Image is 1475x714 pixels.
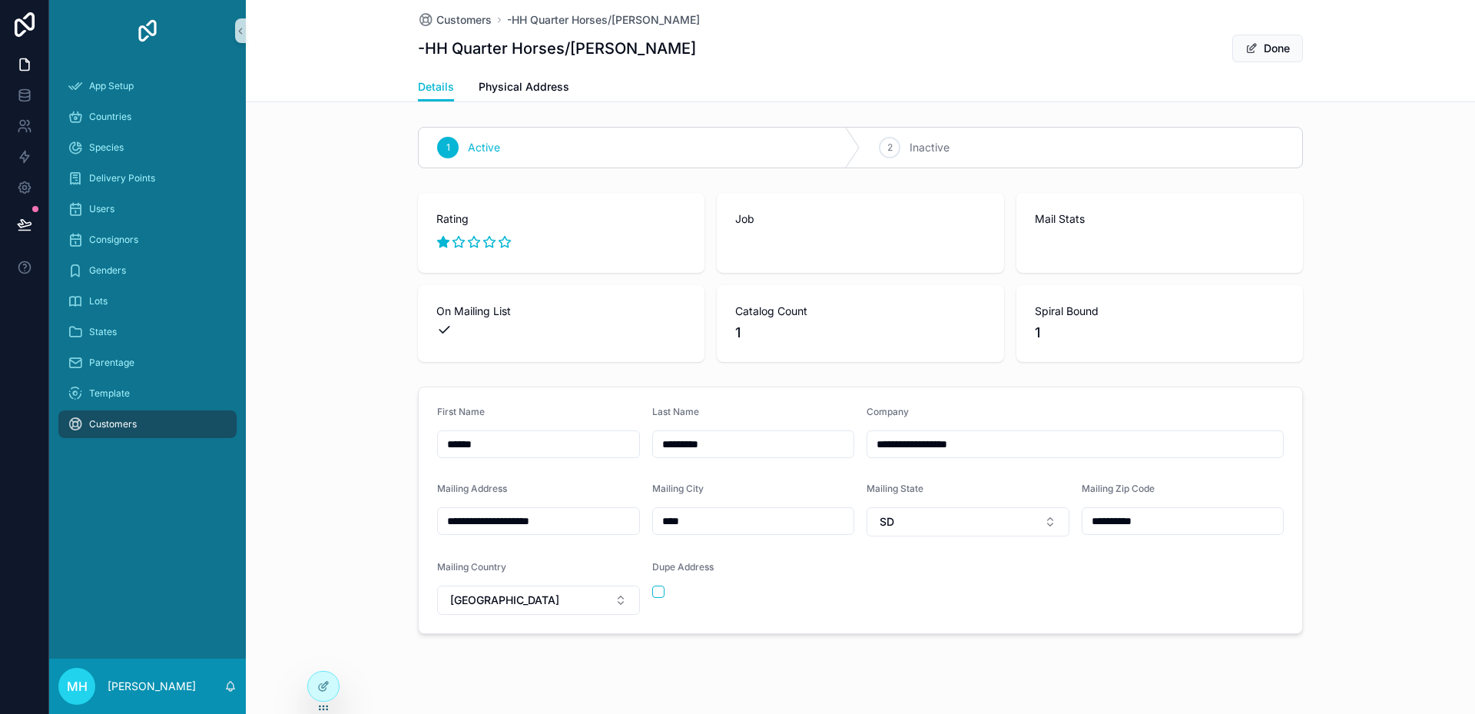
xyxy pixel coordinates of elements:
[910,140,950,155] span: Inactive
[58,257,237,284] a: Genders
[437,561,506,573] span: Mailing Country
[436,211,686,227] span: Rating
[1035,211,1284,227] span: Mail Stats
[58,287,237,315] a: Lots
[880,514,894,530] span: SD
[89,203,114,215] span: Users
[58,195,237,223] a: Users
[89,172,155,184] span: Delivery Points
[58,410,237,438] a: Customers
[446,141,450,154] span: 1
[418,38,696,59] h1: -HH Quarter Horses/[PERSON_NAME]
[89,418,137,430] span: Customers
[58,134,237,161] a: Species
[108,679,196,694] p: [PERSON_NAME]
[58,318,237,346] a: States
[58,349,237,377] a: Parentage
[436,304,686,319] span: On Mailing List
[135,18,160,43] img: App logo
[867,406,909,417] span: Company
[450,593,559,608] span: [GEOGRAPHIC_DATA]
[1035,322,1284,344] span: 1
[418,12,492,28] a: Customers
[58,380,237,407] a: Template
[58,164,237,192] a: Delivery Points
[479,73,569,104] a: Physical Address
[652,483,704,494] span: Mailing City
[89,234,138,246] span: Consignors
[58,72,237,100] a: App Setup
[1232,35,1303,62] button: Done
[735,211,985,227] span: Job
[418,79,454,95] span: Details
[89,264,126,277] span: Genders
[89,80,134,92] span: App Setup
[652,406,699,417] span: Last Name
[652,561,714,573] span: Dupe Address
[89,295,108,307] span: Lots
[418,73,454,102] a: Details
[735,322,985,344] span: 1
[1035,304,1284,319] span: Spiral Bound
[89,326,117,338] span: States
[436,12,492,28] span: Customers
[867,483,923,494] span: Mailing State
[58,103,237,131] a: Countries
[437,586,640,615] button: Select Button
[887,141,893,154] span: 2
[89,357,134,369] span: Parentage
[437,483,507,494] span: Mailing Address
[89,387,130,400] span: Template
[1082,483,1155,494] span: Mailing Zip Code
[507,12,700,28] a: -HH Quarter Horses/[PERSON_NAME]
[437,406,485,417] span: First Name
[479,79,569,95] span: Physical Address
[735,304,985,319] span: Catalog Count
[89,141,124,154] span: Species
[89,111,131,123] span: Countries
[58,226,237,254] a: Consignors
[67,677,88,696] span: MH
[49,61,246,458] div: scrollable content
[468,140,500,155] span: Active
[867,507,1069,536] button: Select Button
